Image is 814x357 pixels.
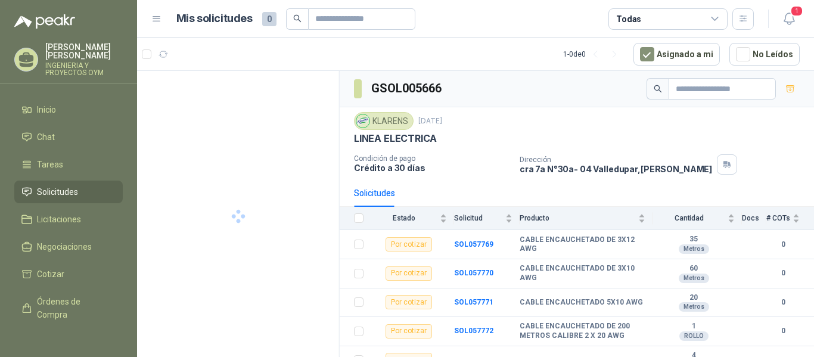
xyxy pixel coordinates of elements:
[520,207,653,230] th: Producto
[766,207,814,230] th: # COTs
[679,244,709,254] div: Metros
[37,131,55,144] span: Chat
[354,132,437,145] p: LINEA ELECTRICA
[14,14,75,29] img: Logo peakr
[520,235,645,254] b: CABLE ENCAUCHETADO DE 3X12 AWG
[14,208,123,231] a: Licitaciones
[454,269,493,277] a: SOL057770
[354,112,414,130] div: KLARENS
[454,298,493,306] a: SOL057771
[520,164,712,174] p: cra 7a N°30a- 04 Valledupar , [PERSON_NAME]
[766,268,800,279] b: 0
[520,214,636,222] span: Producto
[418,116,442,127] p: [DATE]
[653,322,735,331] b: 1
[371,79,443,98] h3: GSOL005666
[742,207,766,230] th: Docs
[729,43,800,66] button: No Leídos
[520,322,645,340] b: CABLE ENCAUCHETADO DE 200 METROS CALIBRE 2 X 20 AWG
[37,185,78,198] span: Solicitudes
[386,295,432,309] div: Por cotizar
[14,235,123,258] a: Negociaciones
[454,214,503,222] span: Solicitud
[766,239,800,250] b: 0
[37,158,63,171] span: Tareas
[520,156,712,164] p: Dirección
[14,181,123,203] a: Solicitudes
[766,325,800,337] b: 0
[563,45,624,64] div: 1 - 0 de 0
[37,268,64,281] span: Cotizar
[616,13,641,26] div: Todas
[37,240,92,253] span: Negociaciones
[679,302,709,312] div: Metros
[520,264,645,283] b: CABLE ENCAUCHETADO DE 3X10 AWG
[653,264,735,274] b: 60
[14,98,123,121] a: Inicio
[45,62,123,76] p: INGENIERIA Y PROYECTOS OYM
[354,163,510,173] p: Crédito a 30 días
[454,207,520,230] th: Solicitud
[37,295,111,321] span: Órdenes de Compra
[454,240,493,249] a: SOL057769
[766,214,790,222] span: # COTs
[354,187,395,200] div: Solicitudes
[37,213,81,226] span: Licitaciones
[386,266,432,281] div: Por cotizar
[37,103,56,116] span: Inicio
[45,43,123,60] p: [PERSON_NAME] [PERSON_NAME]
[371,214,437,222] span: Estado
[454,327,493,335] a: SOL057772
[14,153,123,176] a: Tareas
[653,235,735,244] b: 35
[293,14,302,23] span: search
[766,297,800,308] b: 0
[633,43,720,66] button: Asignado a mi
[386,324,432,339] div: Por cotizar
[790,5,803,17] span: 1
[356,114,369,128] img: Company Logo
[679,331,709,341] div: ROLLO
[14,126,123,148] a: Chat
[14,263,123,285] a: Cotizar
[176,10,253,27] h1: Mis solicitudes
[14,290,123,326] a: Órdenes de Compra
[371,207,454,230] th: Estado
[778,8,800,30] button: 1
[653,293,735,303] b: 20
[653,214,725,222] span: Cantidad
[653,207,742,230] th: Cantidad
[654,85,662,93] span: search
[262,12,276,26] span: 0
[679,274,709,283] div: Metros
[354,154,510,163] p: Condición de pago
[386,237,432,252] div: Por cotizar
[520,298,643,308] b: CABLE ENCAUCHETADO 5X10 AWG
